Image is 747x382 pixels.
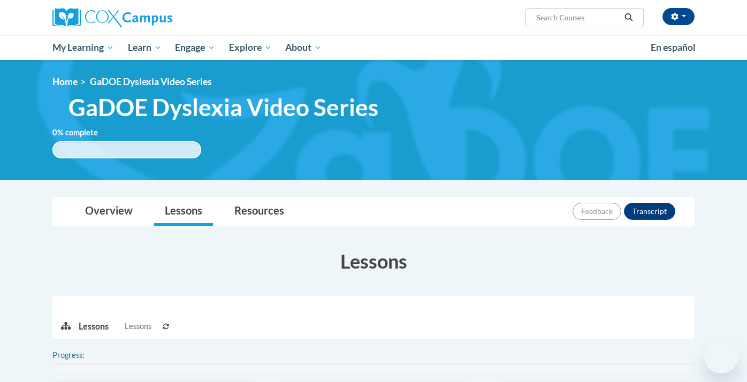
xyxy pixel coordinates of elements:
[52,41,114,54] span: My Learning
[90,76,212,87] span: GaDOE Dyslexia Video Series
[74,197,143,226] a: Overview
[222,35,279,60] a: Explore
[651,42,696,53] span: En español
[285,41,322,54] span: About
[535,11,621,24] input: Search Courses
[128,41,162,54] span: Learn
[154,197,213,226] a: Lessons
[624,203,675,220] button: Transcript
[52,248,695,274] h3: Lessons
[36,35,711,60] div: Main menu
[125,320,151,332] span: Lessons
[168,35,222,60] a: Engage
[229,41,272,54] span: Explore
[279,35,329,60] a: About
[52,349,114,361] label: Progress:
[45,35,121,60] a: My Learning
[175,41,215,54] span: Engage
[621,11,637,24] button: Search
[644,36,703,59] a: En español
[52,127,114,139] label: % complete
[68,93,378,121] span: GaDOE Dyslexia Video Series
[52,8,256,27] a: Cox Campus
[704,339,738,373] iframe: Button to launch messaging window
[573,203,621,220] button: Feedback
[52,8,172,27] img: Cox Campus
[52,128,57,137] span: 0
[224,197,295,226] a: Resources
[121,35,169,60] a: Learn
[79,320,109,332] p: Lessons
[52,76,78,87] a: Home
[662,8,695,25] button: Account Settings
